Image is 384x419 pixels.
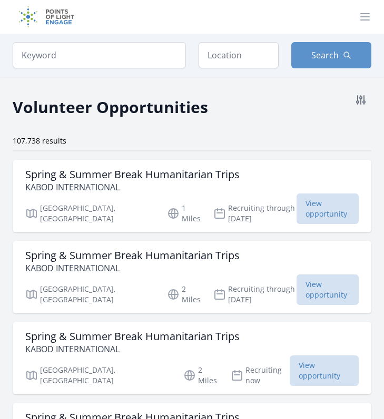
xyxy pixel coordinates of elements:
p: KABOD INTERNATIONAL [25,181,240,193]
input: Location [199,42,279,68]
a: Spring & Summer Break Humanitarian Trips KABOD INTERNATIONAL [GEOGRAPHIC_DATA], [GEOGRAPHIC_DATA]... [13,241,371,313]
p: 2 Miles [167,284,201,305]
p: 1 Miles [167,203,201,224]
p: [GEOGRAPHIC_DATA], [GEOGRAPHIC_DATA] [25,284,154,305]
h3: Spring & Summer Break Humanitarian Trips [25,249,240,262]
button: Search [291,42,371,68]
a: Spring & Summer Break Humanitarian Trips KABOD INTERNATIONAL [GEOGRAPHIC_DATA], [GEOGRAPHIC_DATA]... [13,160,371,232]
a: Spring & Summer Break Humanitarian Trips KABOD INTERNATIONAL [GEOGRAPHIC_DATA], [GEOGRAPHIC_DATA]... [13,322,371,394]
span: View opportunity [290,355,359,386]
h2: Volunteer Opportunities [13,95,208,119]
input: Keyword [13,42,186,68]
span: View opportunity [297,274,359,305]
p: Recruiting through [DATE] [213,284,297,305]
p: [GEOGRAPHIC_DATA], [GEOGRAPHIC_DATA] [25,203,154,224]
h3: Spring & Summer Break Humanitarian Trips [25,168,240,181]
span: 107,738 results [13,136,66,146]
span: View opportunity [297,193,359,224]
p: Recruiting now [231,365,290,386]
span: Search [311,49,339,62]
h3: Spring & Summer Break Humanitarian Trips [25,330,240,343]
p: [GEOGRAPHIC_DATA], [GEOGRAPHIC_DATA] [25,365,171,386]
p: Recruiting through [DATE] [213,203,297,224]
p: 2 Miles [183,365,218,386]
p: KABOD INTERNATIONAL [25,262,240,274]
p: KABOD INTERNATIONAL [25,343,240,355]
